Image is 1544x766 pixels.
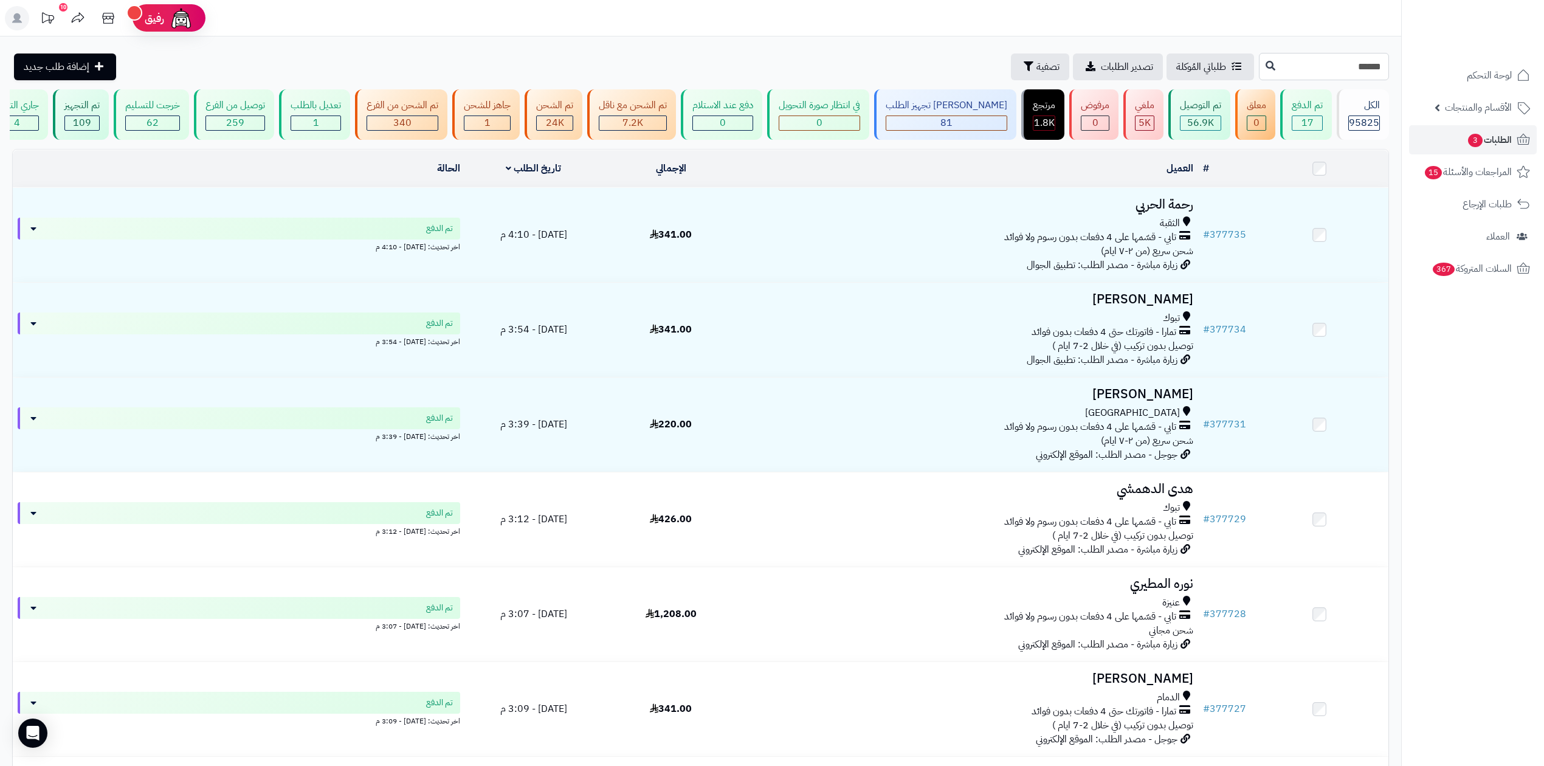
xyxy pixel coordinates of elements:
[18,429,460,442] div: اخر تحديث: [DATE] - 3:39 م
[585,89,678,140] a: تم الشحن مع ناقل 7.2K
[206,116,264,130] div: 259
[1085,406,1180,420] span: [GEOGRAPHIC_DATA]
[940,116,953,130] span: 81
[1027,353,1177,367] span: زيارة مباشرة - مصدر الطلب: تطبيق الجوال
[1135,98,1154,112] div: ملغي
[1349,116,1379,130] span: 95825
[111,89,191,140] a: خرجت للتسليم 62
[1019,89,1067,140] a: مرتجع 1.8K
[426,507,453,519] span: تم الدفع
[1052,718,1193,733] span: توصيل بدون تركيب (في خلال 2-7 ايام )
[18,240,460,252] div: اخر تحديث: [DATE] - 4:10 م
[1409,222,1537,251] a: العملاء
[500,702,567,716] span: [DATE] - 3:09 م
[1004,230,1176,244] span: تابي - قسّمها على 4 دفعات بدون رسوم ولا فوائد
[692,98,753,112] div: دفع عند الاستلام
[537,116,573,130] div: 24043
[1432,260,1512,277] span: السلات المتروكة
[1052,339,1193,353] span: توصيل بدون تركيب (في خلال 2-7 ايام )
[500,227,567,242] span: [DATE] - 4:10 م
[1409,125,1537,154] a: الطلبات3
[650,227,692,242] span: 341.00
[1073,53,1163,80] a: تصدير الطلبات
[1018,542,1177,557] span: زيارة مباشرة - مصدر الطلب: الموقع الإلكتروني
[622,116,643,130] span: 7.2K
[18,334,460,347] div: اخر تحديث: [DATE] - 3:54 م
[1409,61,1537,90] a: لوحة التحكم
[678,89,765,140] a: دفع عند الاستلام 0
[765,89,872,140] a: في انتظار صورة التحويل 0
[886,116,1007,130] div: 81
[522,89,585,140] a: تم الشحن 24K
[650,417,692,432] span: 220.00
[1247,98,1266,112] div: معلق
[1203,512,1246,526] a: #377729
[18,719,47,748] div: Open Intercom Messenger
[1101,244,1193,258] span: شحن سريع (من ٢-٧ ايام)
[1292,98,1323,112] div: تم الدفع
[1203,512,1210,526] span: #
[779,116,860,130] div: 0
[1036,732,1177,747] span: جوجل - مصدر الطلب: الموقع الإلكتروني
[24,60,89,74] span: إضافة طلب جديد
[426,602,453,614] span: تم الدفع
[1203,322,1210,337] span: #
[1445,99,1512,116] span: الأقسام والمنتجات
[1301,116,1314,130] span: 17
[191,89,277,140] a: توصيل من الفرع 259
[1203,227,1210,242] span: #
[745,387,1193,401] h3: [PERSON_NAME]
[437,161,460,176] a: الحالة
[1278,89,1334,140] a: تم الدفع 17
[1203,702,1210,716] span: #
[1203,227,1246,242] a: #377735
[745,198,1193,212] h3: رحمة الحربي
[464,116,510,130] div: 1
[1424,164,1512,181] span: المراجعات والأسئلة
[1433,263,1455,276] span: 367
[1409,254,1537,283] a: السلات المتروكة367
[277,89,353,140] a: تعديل بالطلب 1
[464,98,511,112] div: جاهز للشحن
[816,116,822,130] span: 0
[1033,116,1055,130] div: 1828
[1334,89,1391,140] a: الكل95825
[1348,98,1380,112] div: الكل
[1149,623,1193,638] span: شحن مجاني
[205,98,265,112] div: توصيل من الفرع
[745,482,1193,496] h3: هدى الدهمشي
[426,223,453,235] span: تم الدفع
[1461,9,1532,35] img: logo-2.png
[426,317,453,330] span: تم الدفع
[693,116,753,130] div: 0
[1052,528,1193,543] span: توصيل بدون تركيب (في خلال 2-7 ايام )
[1036,60,1060,74] span: تصفية
[1032,705,1176,719] span: تمارا - فاتورتك حتى 4 دفعات بدون فوائد
[1166,89,1233,140] a: تم التوصيل 56.9K
[1468,134,1483,147] span: 3
[50,89,111,140] a: تم التجهيز 109
[291,98,341,112] div: تعديل بالطلب
[1176,60,1226,74] span: طلباتي المُوكلة
[1167,161,1193,176] a: العميل
[1180,98,1221,112] div: تم التوصيل
[291,116,340,130] div: 1
[1425,166,1442,179] span: 15
[546,116,564,130] span: 24K
[367,98,438,112] div: تم الشحن من الفرع
[1027,258,1177,272] span: زيارة مباشرة - مصدر الطلب: تطبيق الجوال
[1101,433,1193,448] span: شحن سريع (من ٢-٧ ايام)
[1092,116,1098,130] span: 0
[1233,89,1278,140] a: معلق 0
[18,619,460,632] div: اخر تحديث: [DATE] - 3:07 م
[745,672,1193,686] h3: [PERSON_NAME]
[1247,116,1266,130] div: 0
[1203,702,1246,716] a: #377727
[500,417,567,432] span: [DATE] - 3:39 م
[1187,116,1214,130] span: 56.9K
[872,89,1019,140] a: [PERSON_NAME] تجهيز الطلب 81
[1018,637,1177,652] span: زيارة مباشرة - مصدر الطلب: الموقع الإلكتروني
[59,3,67,12] div: 10
[1167,53,1254,80] a: طلباتي المُوكلة
[1136,116,1154,130] div: 4991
